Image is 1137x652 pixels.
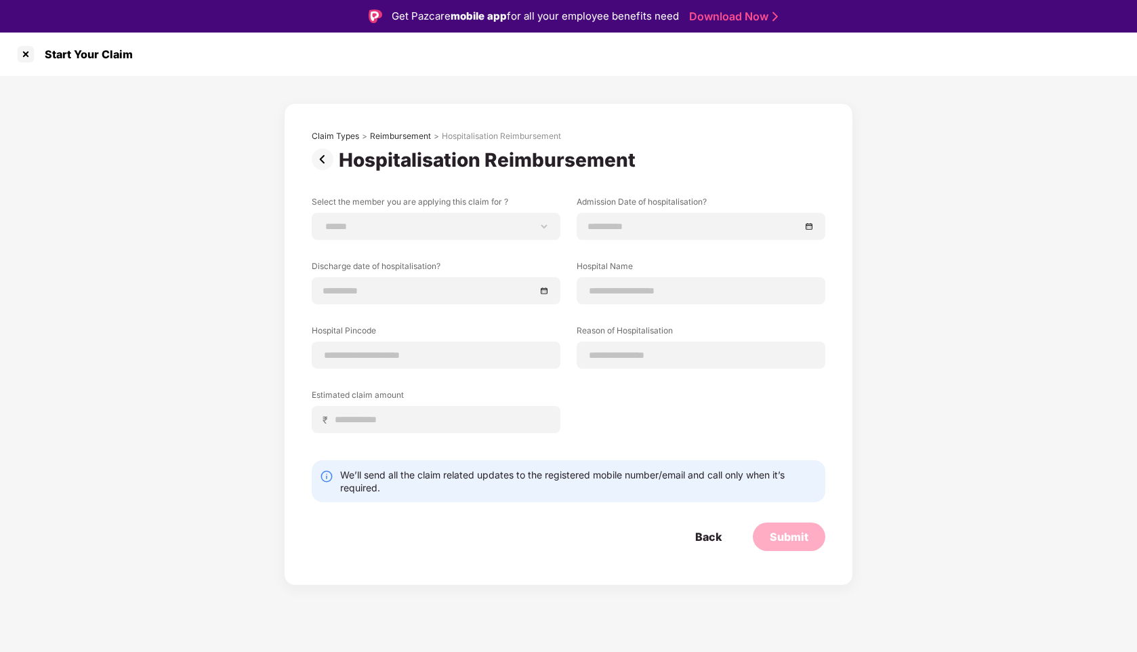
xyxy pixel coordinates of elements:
[434,131,439,142] div: >
[339,148,641,171] div: Hospitalisation Reimbursement
[312,325,560,342] label: Hospital Pincode
[577,260,825,277] label: Hospital Name
[695,529,722,544] div: Back
[362,131,367,142] div: >
[340,468,817,494] div: We’ll send all the claim related updates to the registered mobile number/email and call only when...
[451,9,507,22] strong: mobile app
[312,131,359,142] div: Claim Types
[689,9,774,24] a: Download Now
[312,260,560,277] label: Discharge date of hospitalisation?
[442,131,561,142] div: Hospitalisation Reimbursement
[577,325,825,342] label: Reason of Hospitalisation
[37,47,133,61] div: Start Your Claim
[320,470,333,483] img: svg+xml;base64,PHN2ZyBpZD0iSW5mby0yMHgyMCIgeG1sbnM9Imh0dHA6Ly93d3cudzMub3JnLzIwMDAvc3ZnIiB3aWR0aD...
[770,529,808,544] div: Submit
[370,131,431,142] div: Reimbursement
[312,196,560,213] label: Select the member you are applying this claim for ?
[772,9,778,24] img: Stroke
[577,196,825,213] label: Admission Date of hospitalisation?
[392,8,679,24] div: Get Pazcare for all your employee benefits need
[323,413,333,426] span: ₹
[312,389,560,406] label: Estimated claim amount
[312,148,339,170] img: svg+xml;base64,PHN2ZyBpZD0iUHJldi0zMngzMiIgeG1sbnM9Imh0dHA6Ly93d3cudzMub3JnLzIwMDAvc3ZnIiB3aWR0aD...
[369,9,382,23] img: Logo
